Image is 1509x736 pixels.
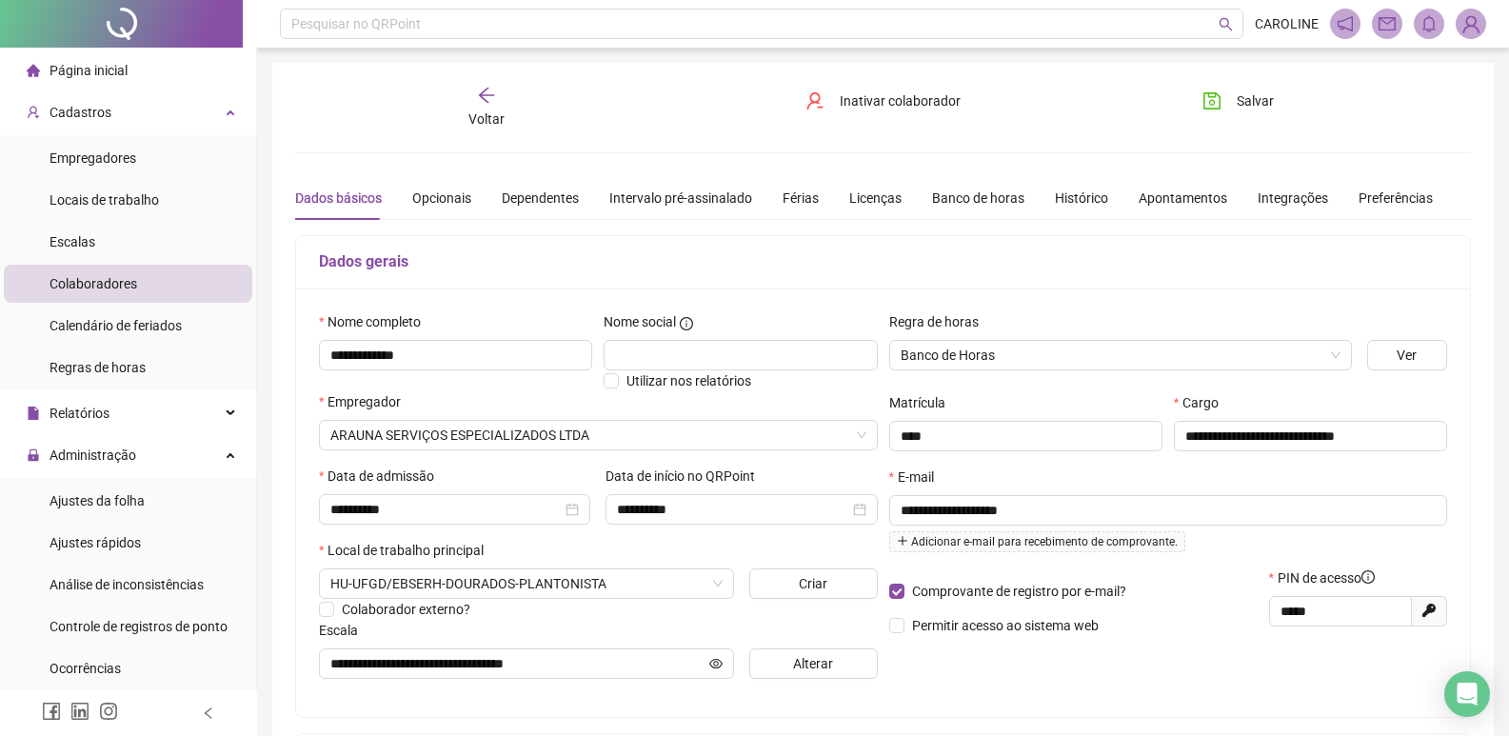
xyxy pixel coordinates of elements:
div: Férias [783,188,819,209]
span: Regras de horas [50,360,146,375]
button: Criar [749,568,878,599]
span: home [27,64,40,77]
div: Apontamentos [1139,188,1227,209]
span: info-circle [1361,570,1375,584]
span: RUA IVO ALVES DA ROCHA, 558 – ALTOS DO INDAIÁ [330,569,723,598]
label: Data de admissão [319,466,447,487]
div: Open Intercom Messenger [1444,671,1490,717]
span: Inativar colaborador [840,90,961,111]
span: Ajustes da folha [50,493,145,508]
span: Administração [50,448,136,463]
span: Adicionar e-mail para recebimento de comprovante. [889,531,1185,552]
div: Dados básicos [295,188,382,209]
span: Escalas [50,234,95,249]
div: Licenças [849,188,902,209]
span: Cadastros [50,105,111,120]
span: Empregadores [50,150,136,166]
span: Ocorrências [50,661,121,676]
div: Dependentes [502,188,579,209]
span: Página inicial [50,63,128,78]
span: Voltar [468,111,505,127]
span: mail [1379,15,1396,32]
span: instagram [99,702,118,721]
span: user-add [27,106,40,119]
label: Nome completo [319,311,433,332]
span: Nome social [604,311,676,332]
span: Ajustes rápidos [50,535,141,550]
label: Cargo [1174,392,1231,413]
span: lock [27,448,40,462]
span: eye [709,657,723,670]
h5: Dados gerais [319,250,1447,273]
span: facebook [42,702,61,721]
span: Controle de registros de ponto [50,619,228,634]
span: Análise de inconsistências [50,577,204,592]
button: Inativar colaborador [791,86,975,116]
span: Utilizar nos relatórios [626,373,751,388]
label: Regra de horas [889,311,991,332]
span: Permitir acesso ao sistema web [912,618,1099,633]
div: Integrações [1258,188,1328,209]
span: bell [1420,15,1438,32]
span: Ver [1397,345,1417,366]
label: Local de trabalho principal [319,540,496,561]
button: Ver [1367,340,1447,370]
label: Matrícula [889,392,958,413]
span: plus [897,535,908,547]
span: ARAUNA SERVIÇOS ESPECIALIZADOS LTDA [330,421,866,449]
span: file [27,407,40,420]
span: Calendário de feriados [50,318,182,333]
span: user-delete [805,91,824,110]
span: left [202,706,215,720]
span: PIN de acesso [1278,567,1375,588]
span: search [1219,17,1233,31]
div: Opcionais [412,188,471,209]
button: Alterar [749,648,878,679]
span: Colaboradores [50,276,137,291]
div: Preferências [1359,188,1433,209]
span: Alterar [793,653,833,674]
label: Escala [319,620,370,641]
label: Data de início no QRPoint [606,466,767,487]
span: Relatórios [50,406,109,421]
img: 89421 [1457,10,1485,38]
span: notification [1337,15,1354,32]
span: CAROLINE [1255,13,1319,34]
div: Banco de horas [932,188,1024,209]
label: E-mail [889,467,946,487]
div: Histórico [1055,188,1108,209]
span: Comprovante de registro por e-mail? [912,584,1126,599]
span: info-circle [680,317,693,330]
span: Locais de trabalho [50,192,159,208]
span: save [1202,91,1221,110]
div: Intervalo pré-assinalado [609,188,752,209]
label: Empregador [319,391,413,412]
span: Salvar [1237,90,1274,111]
span: Criar [799,573,827,594]
span: Colaborador externo? [342,602,470,617]
span: arrow-left [477,86,496,105]
button: Salvar [1188,86,1288,116]
span: Banco de Horas [901,341,1340,369]
span: linkedin [70,702,89,721]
